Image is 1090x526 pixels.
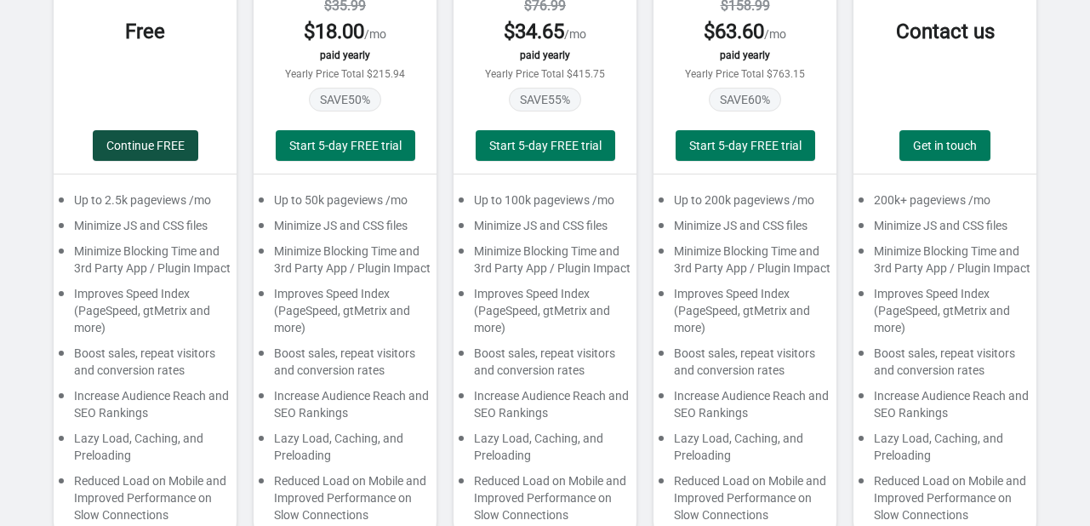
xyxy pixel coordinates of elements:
[93,130,198,161] button: Continue FREE
[504,20,564,43] span: $ 34.65
[853,345,1036,387] div: Boost sales, repeat visitors and conversion rates
[454,243,636,285] div: Minimize Blocking Time and 3rd Party App / Plugin Impact
[454,430,636,472] div: Lazy Load, Caching, and Preloading
[106,139,185,152] span: Continue FREE
[853,285,1036,345] div: Improves Speed Index (PageSpeed, gtMetrix and more)
[689,139,802,152] span: Start 5-day FREE trial
[671,68,819,80] div: Yearly Price Total $763.15
[54,345,237,387] div: Boost sales, repeat visitors and conversion rates
[309,88,381,111] span: SAVE 50 %
[899,130,990,161] a: Get in touch
[454,387,636,430] div: Increase Audience Reach and SEO Rankings
[913,139,977,152] span: Get in touch
[54,285,237,345] div: Improves Speed Index (PageSpeed, gtMetrix and more)
[454,345,636,387] div: Boost sales, repeat visitors and conversion rates
[676,130,815,161] button: Start 5-day FREE trial
[853,387,1036,430] div: Increase Audience Reach and SEO Rankings
[254,243,437,285] div: Minimize Blocking Time and 3rd Party App / Plugin Impact
[254,430,437,472] div: Lazy Load, Caching, and Preloading
[489,139,602,152] span: Start 5-day FREE trial
[853,192,1036,217] div: 200k+ pageviews /mo
[254,285,437,345] div: Improves Speed Index (PageSpeed, gtMetrix and more)
[54,430,237,472] div: Lazy Load, Caching, and Preloading
[653,387,836,430] div: Increase Audience Reach and SEO Rankings
[653,243,836,285] div: Minimize Blocking Time and 3rd Party App / Plugin Impact
[476,130,615,161] button: Start 5-day FREE trial
[454,192,636,217] div: Up to 100k pageviews /mo
[704,20,764,43] span: $ 63.60
[653,285,836,345] div: Improves Speed Index (PageSpeed, gtMetrix and more)
[271,49,419,61] div: paid yearly
[304,20,364,43] span: $ 18.00
[471,49,619,61] div: paid yearly
[125,20,165,43] span: Free
[54,192,237,217] div: Up to 2.5k pageviews /mo
[454,285,636,345] div: Improves Speed Index (PageSpeed, gtMetrix and more)
[896,20,995,43] span: Contact us
[271,68,419,80] div: Yearly Price Total $215.94
[653,192,836,217] div: Up to 200k pageviews /mo
[276,130,415,161] button: Start 5-day FREE trial
[254,192,437,217] div: Up to 50k pageviews /mo
[471,18,619,45] div: /mo
[54,387,237,430] div: Increase Audience Reach and SEO Rankings
[671,49,819,61] div: paid yearly
[853,217,1036,243] div: Minimize JS and CSS files
[254,345,437,387] div: Boost sales, repeat visitors and conversion rates
[709,88,781,111] span: SAVE 60 %
[254,387,437,430] div: Increase Audience Reach and SEO Rankings
[54,243,237,285] div: Minimize Blocking Time and 3rd Party App / Plugin Impact
[653,217,836,243] div: Minimize JS and CSS files
[54,217,237,243] div: Minimize JS and CSS files
[671,18,819,45] div: /mo
[271,18,419,45] div: /mo
[509,88,581,111] span: SAVE 55 %
[471,68,619,80] div: Yearly Price Total $415.75
[653,345,836,387] div: Boost sales, repeat visitors and conversion rates
[289,139,402,152] span: Start 5-day FREE trial
[853,430,1036,472] div: Lazy Load, Caching, and Preloading
[254,217,437,243] div: Minimize JS and CSS files
[454,217,636,243] div: Minimize JS and CSS files
[853,243,1036,285] div: Minimize Blocking Time and 3rd Party App / Plugin Impact
[653,430,836,472] div: Lazy Load, Caching, and Preloading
